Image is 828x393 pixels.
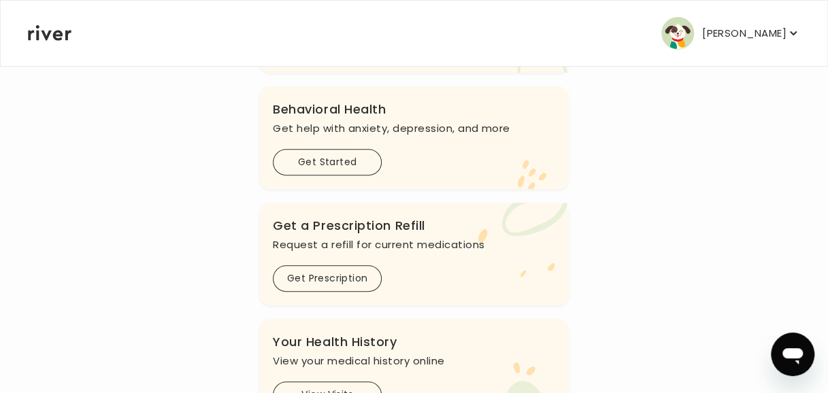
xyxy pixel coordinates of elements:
h3: Behavioral Health [273,100,555,119]
img: user avatar [661,17,694,50]
button: user avatar[PERSON_NAME] [661,17,800,50]
p: Get help with anxiety, depression, and more [273,119,555,138]
p: [PERSON_NAME] [702,24,786,43]
h3: Your Health History [273,332,555,352]
button: Get Prescription [273,265,382,292]
p: View your medical history online [273,352,555,371]
p: Request a refill for current medications [273,235,555,254]
iframe: Button to launch messaging window [771,332,814,376]
button: Get Started [273,149,382,175]
h3: Get a Prescription Refill [273,216,555,235]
